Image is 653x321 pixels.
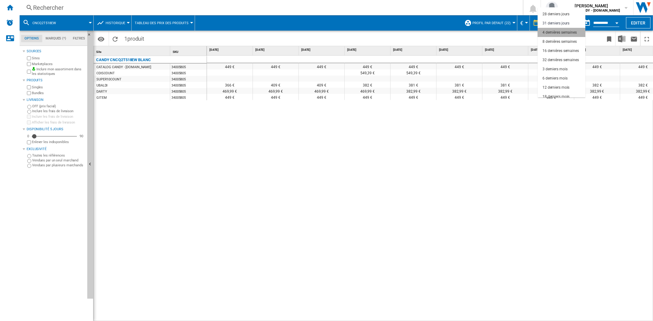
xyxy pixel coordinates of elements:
[542,94,569,99] div: 18 derniers mois
[542,30,577,35] div: 4 dernières semaines
[542,12,569,17] div: 28 derniers jours
[542,21,569,26] div: 31 derniers jours
[542,67,568,72] div: 3 derniers mois
[542,57,579,63] div: 32 dernières semaines
[542,48,579,53] div: 16 dernières semaines
[542,39,577,44] div: 8 dernières semaines
[542,85,569,90] div: 12 derniers mois
[542,76,568,81] div: 6 derniers mois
